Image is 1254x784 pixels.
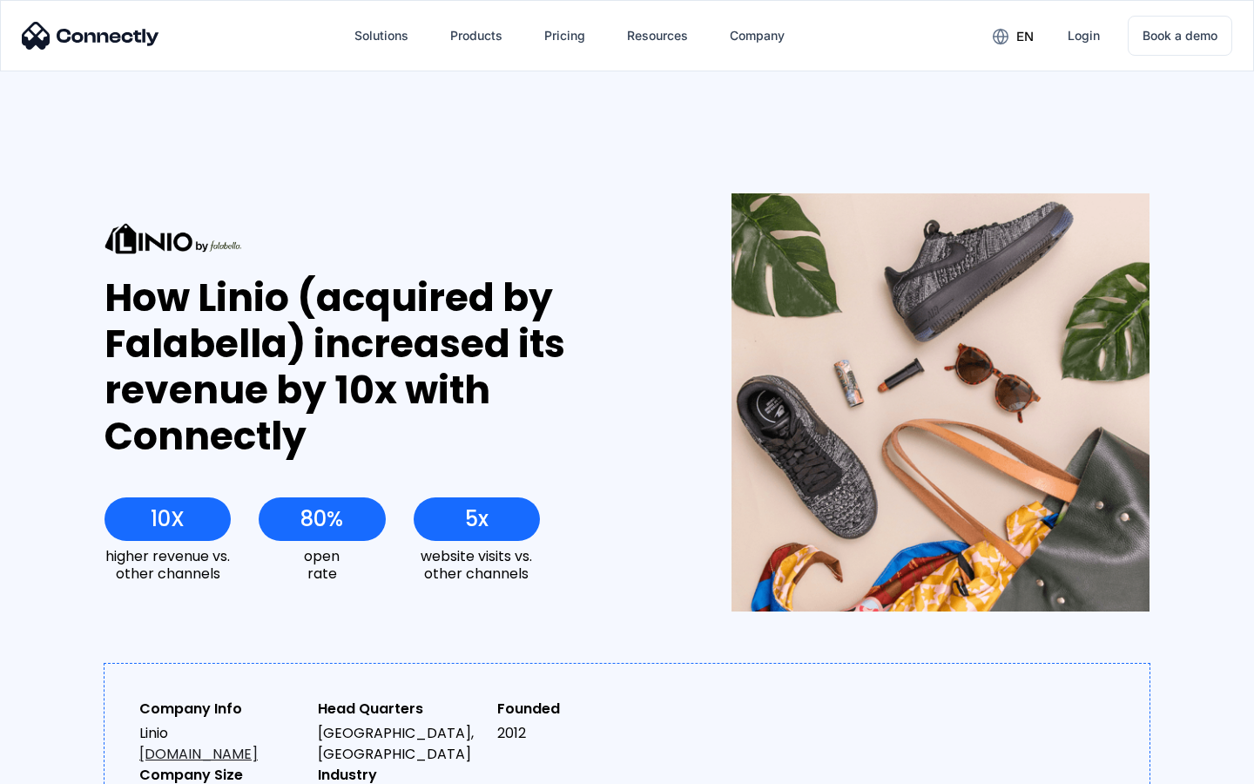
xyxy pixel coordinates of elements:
div: 10X [151,507,185,531]
div: open rate [259,548,385,581]
div: website visits vs. other channels [414,548,540,581]
div: 5x [465,507,489,531]
a: Pricing [530,15,599,57]
div: Company [730,24,785,48]
div: Products [450,24,502,48]
div: Login [1068,24,1100,48]
a: [DOMAIN_NAME] [139,744,258,764]
img: Connectly Logo [22,22,159,50]
div: Pricing [544,24,585,48]
a: Login [1054,15,1114,57]
div: higher revenue vs. other channels [104,548,231,581]
div: Company Info [139,699,304,720]
div: Head Quarters [318,699,482,720]
div: How Linio (acquired by Falabella) increased its revenue by 10x with Connectly [104,275,668,459]
div: 80% [300,507,343,531]
div: Solutions [354,24,408,48]
div: Linio [139,723,304,765]
ul: Language list [35,754,104,778]
aside: Language selected: English [17,754,104,778]
div: Resources [627,24,688,48]
div: Founded [497,699,662,720]
a: Book a demo [1128,16,1232,56]
div: 2012 [497,723,662,744]
div: en [1016,24,1034,49]
div: [GEOGRAPHIC_DATA], [GEOGRAPHIC_DATA] [318,723,482,765]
